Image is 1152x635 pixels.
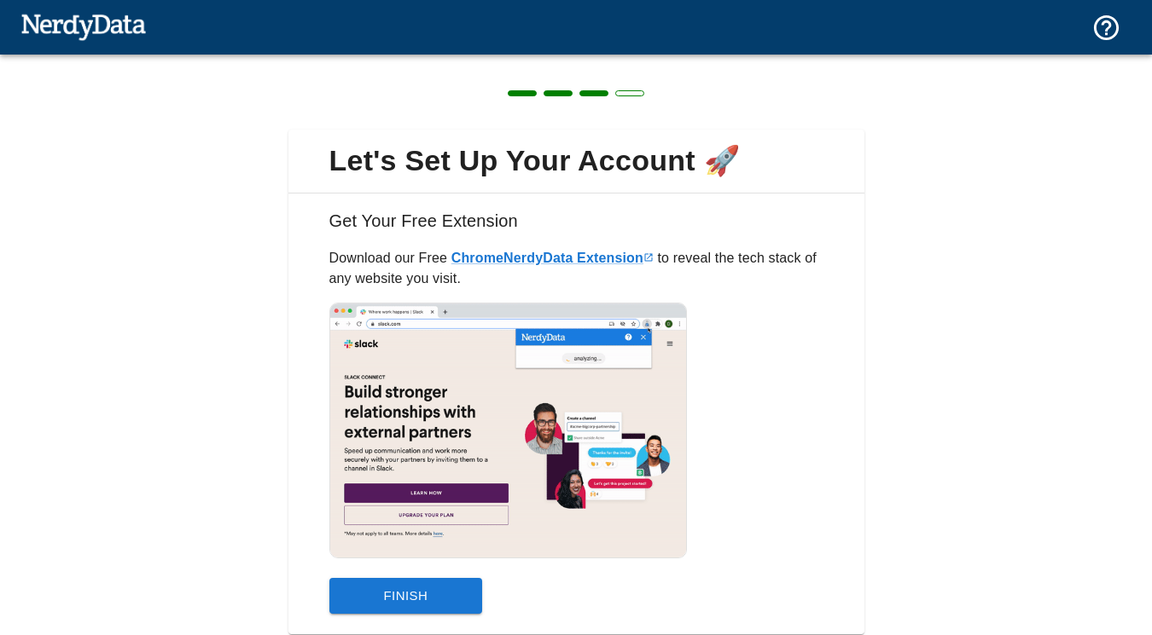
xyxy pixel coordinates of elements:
[329,248,823,289] p: Download our Free to reveal the tech stack of any website you visit.
[302,143,851,179] span: Let's Set Up Your Account 🚀
[302,207,851,248] h6: Get Your Free Extension
[20,9,146,43] img: NerdyData.com
[329,578,483,614] button: Finish
[451,251,654,265] a: ChromeNerdyData Extension
[1081,3,1132,53] button: Support and Documentation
